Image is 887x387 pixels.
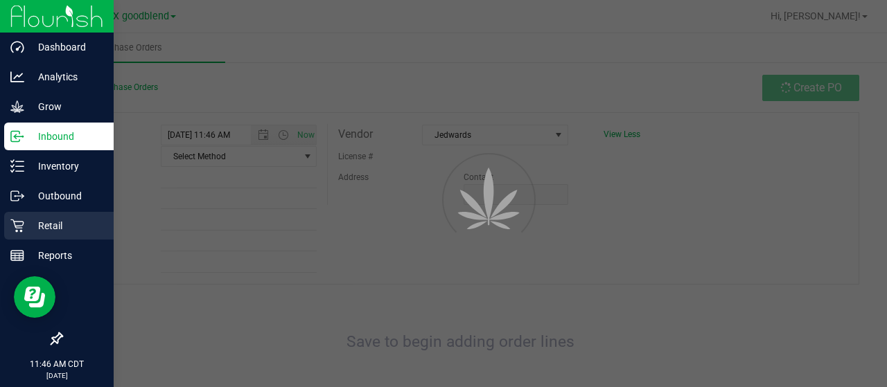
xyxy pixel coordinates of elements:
[10,159,24,173] inline-svg: Inventory
[24,98,107,115] p: Grow
[24,247,107,264] p: Reports
[24,128,107,145] p: Inbound
[24,39,107,55] p: Dashboard
[24,188,107,204] p: Outbound
[10,70,24,84] inline-svg: Analytics
[10,249,24,262] inline-svg: Reports
[10,129,24,143] inline-svg: Inbound
[10,219,24,233] inline-svg: Retail
[10,100,24,114] inline-svg: Grow
[6,370,107,381] p: [DATE]
[6,358,107,370] p: 11:46 AM CDT
[10,40,24,54] inline-svg: Dashboard
[10,189,24,203] inline-svg: Outbound
[24,158,107,174] p: Inventory
[24,217,107,234] p: Retail
[24,69,107,85] p: Analytics
[14,276,55,318] iframe: Resource center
